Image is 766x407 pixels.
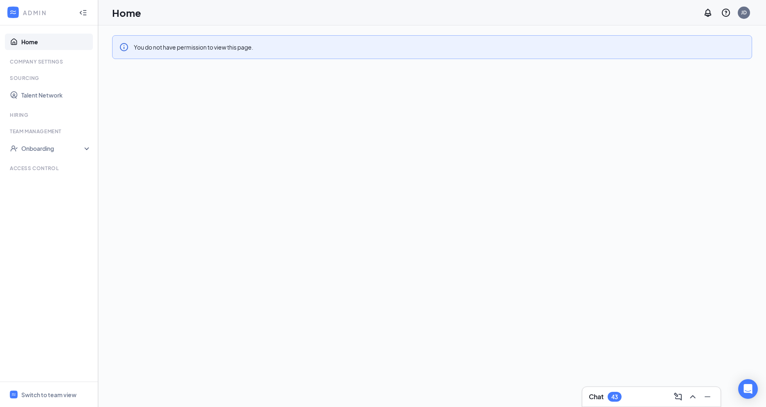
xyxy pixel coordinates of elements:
div: 43 [611,393,618,400]
div: Sourcing [10,75,90,82]
div: Onboarding [21,144,84,152]
div: You do not have permission to view this page. [134,42,253,51]
button: ComposeMessage [671,390,685,403]
svg: QuestionInfo [721,8,731,18]
h1: Home [112,6,141,20]
svg: ChevronUp [688,392,698,402]
div: Company Settings [10,58,90,65]
a: Talent Network [21,87,91,103]
svg: ComposeMessage [673,392,683,402]
svg: Minimize [703,392,712,402]
svg: Notifications [703,8,713,18]
a: Home [21,34,91,50]
button: ChevronUp [686,390,699,403]
svg: Info [119,42,129,52]
div: ADMIN [23,9,72,17]
div: Switch to team view [21,391,77,399]
button: Minimize [701,390,714,403]
svg: Collapse [79,9,87,17]
h3: Chat [589,392,604,401]
div: JD [741,9,747,16]
div: Hiring [10,111,90,118]
div: Team Management [10,128,90,135]
div: Open Intercom Messenger [738,379,758,399]
svg: WorkstreamLogo [11,392,16,397]
svg: WorkstreamLogo [9,8,17,16]
div: Access control [10,165,90,172]
svg: UserCheck [10,144,18,152]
